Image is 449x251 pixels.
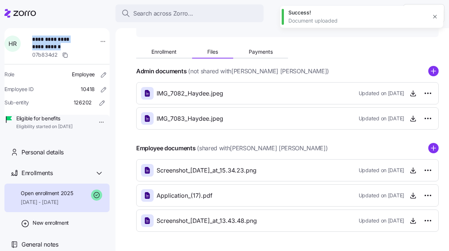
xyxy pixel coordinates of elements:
[21,240,58,249] span: General notes
[74,99,92,106] span: 126202
[428,66,439,76] svg: add icon
[9,41,16,47] span: H R
[81,86,95,93] span: 10418
[4,71,14,78] span: Role
[133,9,193,18] span: Search across Zorro...
[32,51,58,58] span: 07b834d2
[16,115,73,122] span: Eligible for benefits
[136,67,187,76] h4: Admin documents
[72,71,95,78] span: Employee
[288,17,427,24] div: Document uploaded
[33,219,69,227] span: New enrollment
[4,99,29,106] span: Sub-entity
[157,166,257,175] span: Screenshot_[DATE]_at_15.34.23.png
[21,198,73,206] span: [DATE] - [DATE]
[157,114,223,123] span: IMG_7083_Haydee.jpeg
[197,144,328,153] span: (shared with [PERSON_NAME] [PERSON_NAME] )
[157,191,212,200] span: Application_(17).pdf
[21,190,73,197] span: Open enrollment 2025
[188,67,329,76] span: (not shared with [PERSON_NAME] [PERSON_NAME] )
[359,115,404,122] span: Updated on [DATE]
[21,148,64,157] span: Personal details
[157,216,257,225] span: Screenshot_[DATE]_at_13.43.48.png
[207,49,218,54] span: Files
[136,144,195,153] h4: Employee documents
[359,167,404,174] span: Updated on [DATE]
[428,143,439,153] svg: add icon
[16,124,73,130] span: Eligibility started on [DATE]
[359,192,404,199] span: Updated on [DATE]
[249,49,273,54] span: Payments
[4,86,34,93] span: Employee ID
[151,49,177,54] span: Enrollment
[359,217,404,224] span: Updated on [DATE]
[115,4,264,22] button: Search across Zorro...
[359,90,404,97] span: Updated on [DATE]
[157,89,223,98] span: IMG_7082_Haydee.jpeg
[288,9,427,16] div: Success!
[21,168,53,178] span: Enrollments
